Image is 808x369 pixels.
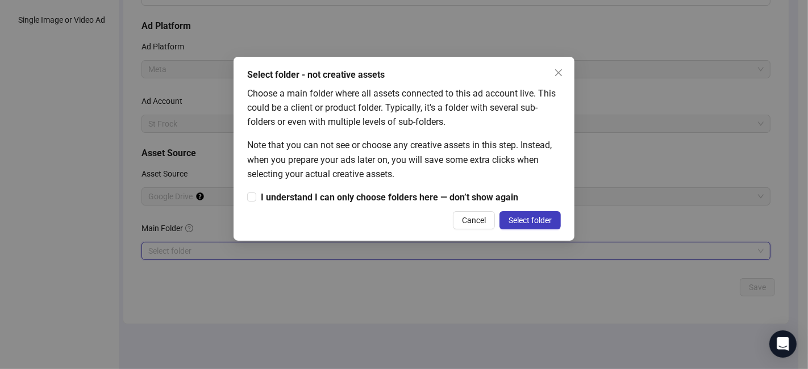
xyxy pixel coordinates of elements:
span: Cancel [462,216,486,225]
button: Cancel [453,211,495,229]
div: Open Intercom Messenger [769,330,797,358]
span: close [554,68,563,77]
button: Close [549,64,568,82]
div: Note that you can not see or choose any creative assets in this step. Instead, when you prepare y... [247,138,561,181]
button: Select folder [499,211,561,229]
div: Select folder - not creative assets [247,68,561,82]
div: Choose a main folder where all assets connected to this ad account live. This could be a client o... [247,86,561,129]
span: Select folder [509,216,552,225]
span: I understand I can only choose folders here — don’t show again [256,190,523,204]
